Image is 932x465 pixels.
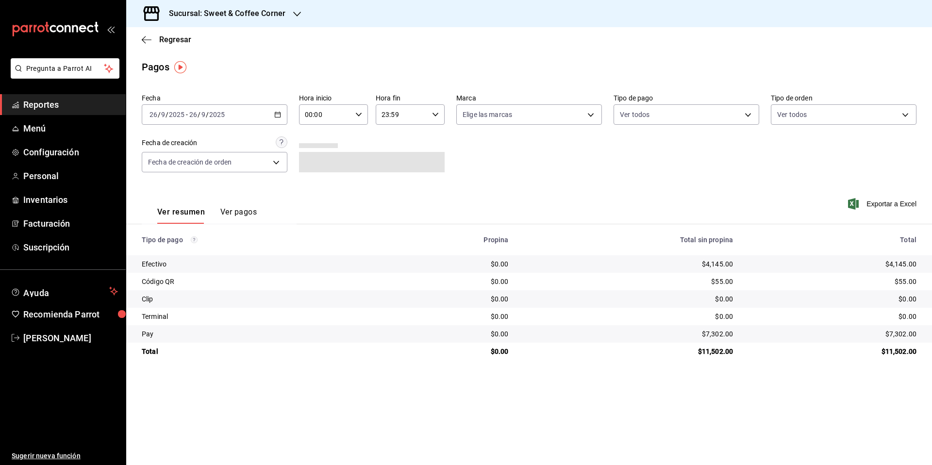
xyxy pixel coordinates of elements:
[23,169,118,183] span: Personal
[23,308,118,321] span: Recomienda Parrot
[614,95,759,101] label: Tipo de pago
[620,110,649,119] span: Ver todos
[142,95,287,101] label: Fecha
[186,111,188,118] span: -
[142,259,377,269] div: Efectivo
[749,259,916,269] div: $4,145.00
[23,217,118,230] span: Facturación
[524,294,733,304] div: $0.00
[142,277,377,286] div: Código QR
[23,193,118,206] span: Inventarios
[142,329,377,339] div: Pay
[149,111,158,118] input: --
[392,259,508,269] div: $0.00
[463,110,512,119] span: Elige las marcas
[392,294,508,304] div: $0.00
[166,111,168,118] span: /
[191,236,198,243] svg: Los pagos realizados con Pay y otras terminales son montos brutos.
[392,329,508,339] div: $0.00
[201,111,206,118] input: --
[148,157,232,167] span: Fecha de creación de orden
[174,61,186,73] img: Tooltip marker
[189,111,198,118] input: --
[161,111,166,118] input: --
[456,95,602,101] label: Marca
[850,198,916,210] button: Exportar a Excel
[142,138,197,148] div: Fecha de creación
[524,259,733,269] div: $4,145.00
[142,35,191,44] button: Regresar
[23,332,118,345] span: [PERSON_NAME]
[168,111,185,118] input: ----
[749,347,916,356] div: $11,502.00
[524,347,733,356] div: $11,502.00
[26,64,104,74] span: Pregunta a Parrot AI
[12,451,118,461] span: Sugerir nueva función
[299,95,368,101] label: Hora inicio
[524,236,733,244] div: Total sin propina
[142,294,377,304] div: Clip
[23,285,105,297] span: Ayuda
[376,95,445,101] label: Hora fin
[392,347,508,356] div: $0.00
[749,294,916,304] div: $0.00
[771,95,916,101] label: Tipo de orden
[142,347,377,356] div: Total
[749,329,916,339] div: $7,302.00
[524,312,733,321] div: $0.00
[107,25,115,33] button: open_drawer_menu
[161,8,285,19] h3: Sucursal: Sweet & Coffee Corner
[524,277,733,286] div: $55.00
[524,329,733,339] div: $7,302.00
[7,70,119,81] a: Pregunta a Parrot AI
[142,312,377,321] div: Terminal
[142,236,377,244] div: Tipo de pago
[157,207,205,224] button: Ver resumen
[198,111,200,118] span: /
[159,35,191,44] span: Regresar
[749,312,916,321] div: $0.00
[11,58,119,79] button: Pregunta a Parrot AI
[392,312,508,321] div: $0.00
[157,207,257,224] div: navigation tabs
[392,236,508,244] div: Propina
[777,110,807,119] span: Ver todos
[220,207,257,224] button: Ver pagos
[749,277,916,286] div: $55.00
[206,111,209,118] span: /
[23,146,118,159] span: Configuración
[23,241,118,254] span: Suscripción
[158,111,161,118] span: /
[749,236,916,244] div: Total
[142,60,169,74] div: Pagos
[209,111,225,118] input: ----
[392,277,508,286] div: $0.00
[23,98,118,111] span: Reportes
[23,122,118,135] span: Menú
